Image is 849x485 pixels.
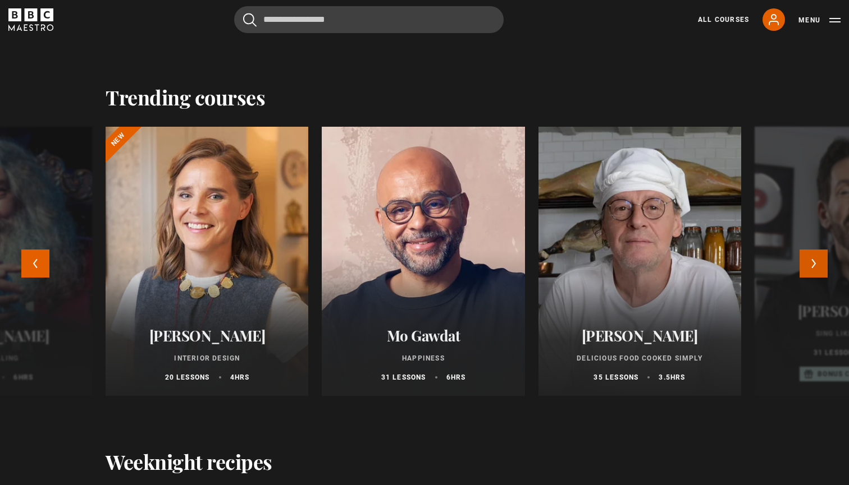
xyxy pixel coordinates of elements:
p: 6 [446,372,466,382]
h2: Trending courses [106,85,265,109]
p: 4 [230,372,250,382]
p: 31 lessons [381,372,426,382]
h2: [PERSON_NAME] [552,327,728,344]
p: Delicious Food Cooked Simply [552,353,728,363]
p: 3.5 [659,372,685,382]
p: Happiness [335,353,511,363]
h2: [PERSON_NAME] [119,327,295,344]
h2: Mo Gawdat [335,327,511,344]
a: Mo Gawdat Happiness 31 lessons 6hrs [322,127,524,396]
abbr: hrs [670,373,686,381]
button: Submit the search query [243,13,257,27]
a: [PERSON_NAME] Interior Design 20 lessons 4hrs New [106,127,308,396]
a: All Courses [698,15,749,25]
p: 20 lessons [165,372,210,382]
input: Search [234,6,504,33]
p: 6 [13,372,33,382]
h2: Weeknight recipes [106,450,272,473]
svg: BBC Maestro [8,8,53,31]
a: [PERSON_NAME] Delicious Food Cooked Simply 35 lessons 3.5hrs [538,127,741,396]
p: 35 lessons [594,372,638,382]
abbr: hrs [451,373,466,381]
abbr: hrs [19,373,34,381]
button: Toggle navigation [798,15,841,26]
abbr: hrs [235,373,250,381]
p: Interior Design [119,353,295,363]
